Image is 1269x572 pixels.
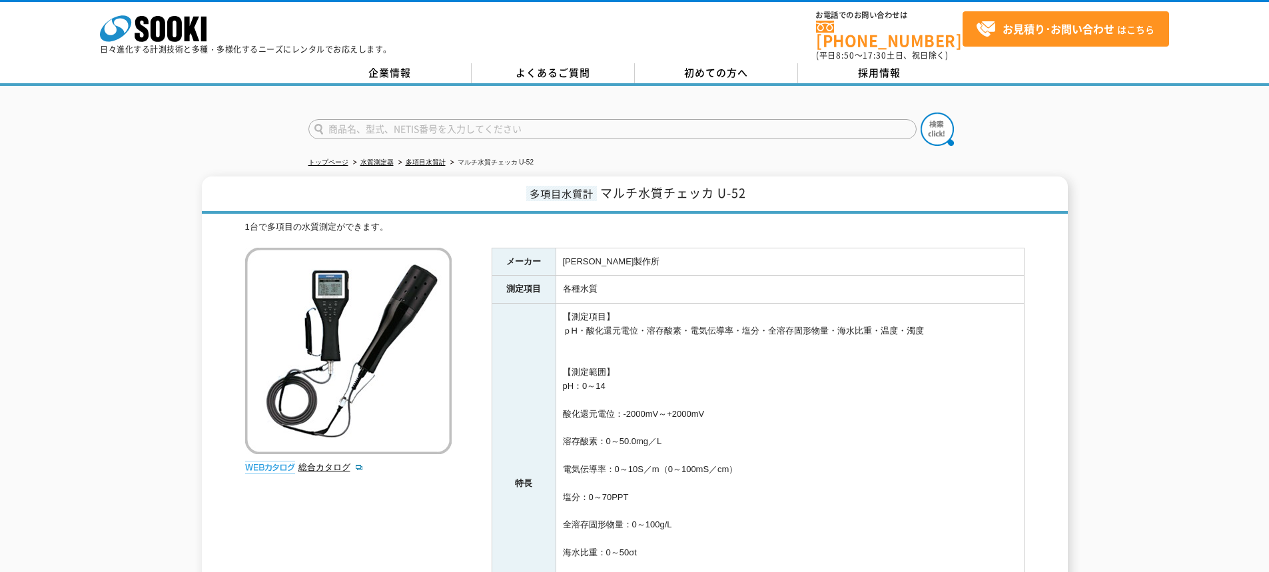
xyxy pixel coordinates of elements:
[448,156,534,170] li: マルチ水質チェッカ U-52
[556,276,1024,304] td: 各種水質
[556,248,1024,276] td: [PERSON_NAME]製作所
[492,276,556,304] th: 測定項目
[963,11,1169,47] a: お見積り･お問い合わせはこちら
[245,220,1025,234] div: 1台で多項目の水質測定ができます。
[406,158,446,166] a: 多項目水質計
[816,49,948,61] span: (平日 ～ 土日、祝日除く)
[526,186,597,201] span: 多項目水質計
[976,19,1154,39] span: はこちら
[492,248,556,276] th: メーカー
[635,63,798,83] a: 初めての方へ
[836,49,855,61] span: 8:50
[600,184,746,202] span: マルチ水質チェッカ U-52
[863,49,887,61] span: 17:30
[472,63,635,83] a: よくあるご質問
[816,11,963,19] span: お電話でのお問い合わせは
[816,21,963,48] a: [PHONE_NUMBER]
[921,113,954,146] img: btn_search.png
[308,158,348,166] a: トップページ
[100,45,392,53] p: 日々進化する計測技術と多種・多様化するニーズにレンタルでお応えします。
[245,461,295,474] img: webカタログ
[308,119,917,139] input: 商品名、型式、NETIS番号を入力してください
[1003,21,1114,37] strong: お見積り･お問い合わせ
[245,248,452,454] img: マルチ水質チェッカ U-52
[798,63,961,83] a: 採用情報
[684,65,748,80] span: 初めての方へ
[360,158,394,166] a: 水質測定器
[308,63,472,83] a: 企業情報
[298,462,364,472] a: 総合カタログ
